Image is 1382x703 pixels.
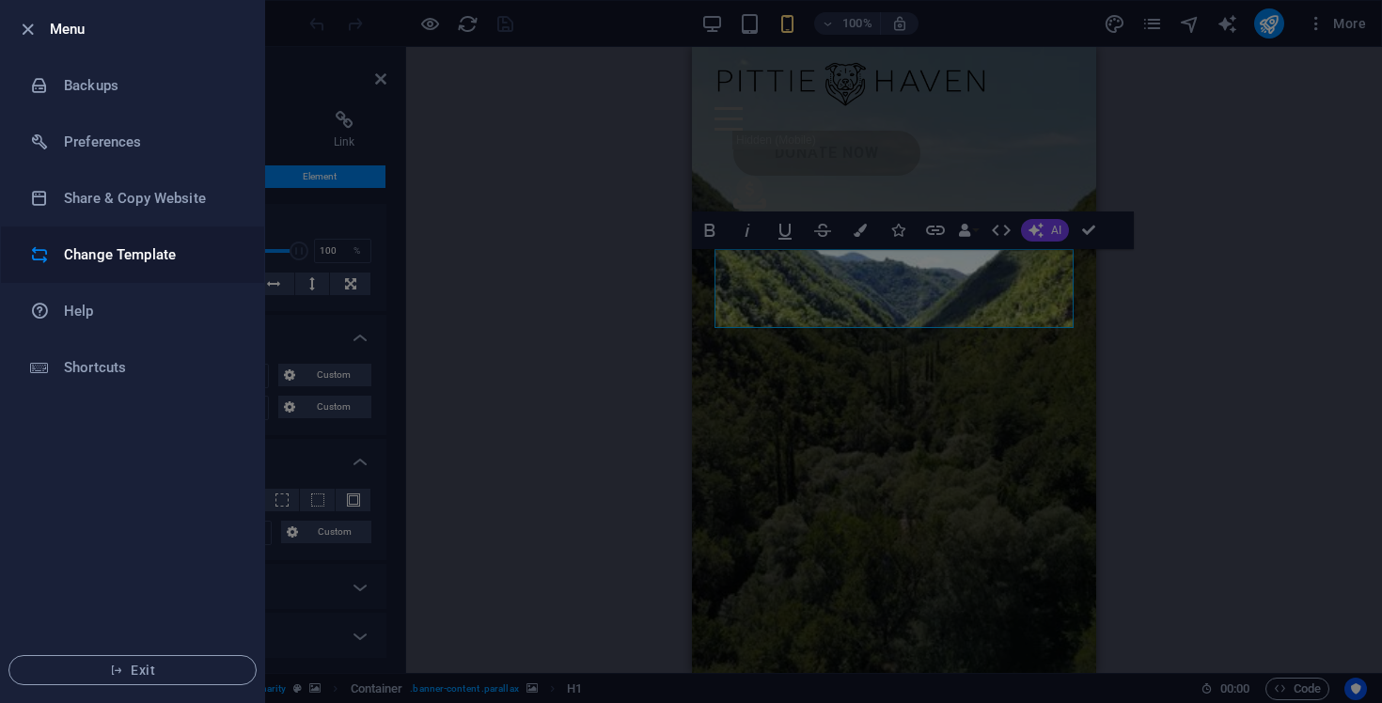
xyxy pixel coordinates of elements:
h6: Help [64,300,238,322]
button: Exit [8,655,257,685]
h6: Menu [50,18,249,40]
h6: Share & Copy Website [64,187,238,210]
h6: Preferences [64,131,238,153]
span: Exit [24,663,241,678]
h6: Backups [64,74,238,97]
h6: Change Template [64,243,238,266]
a: Help [1,283,264,339]
h6: Shortcuts [64,356,238,379]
